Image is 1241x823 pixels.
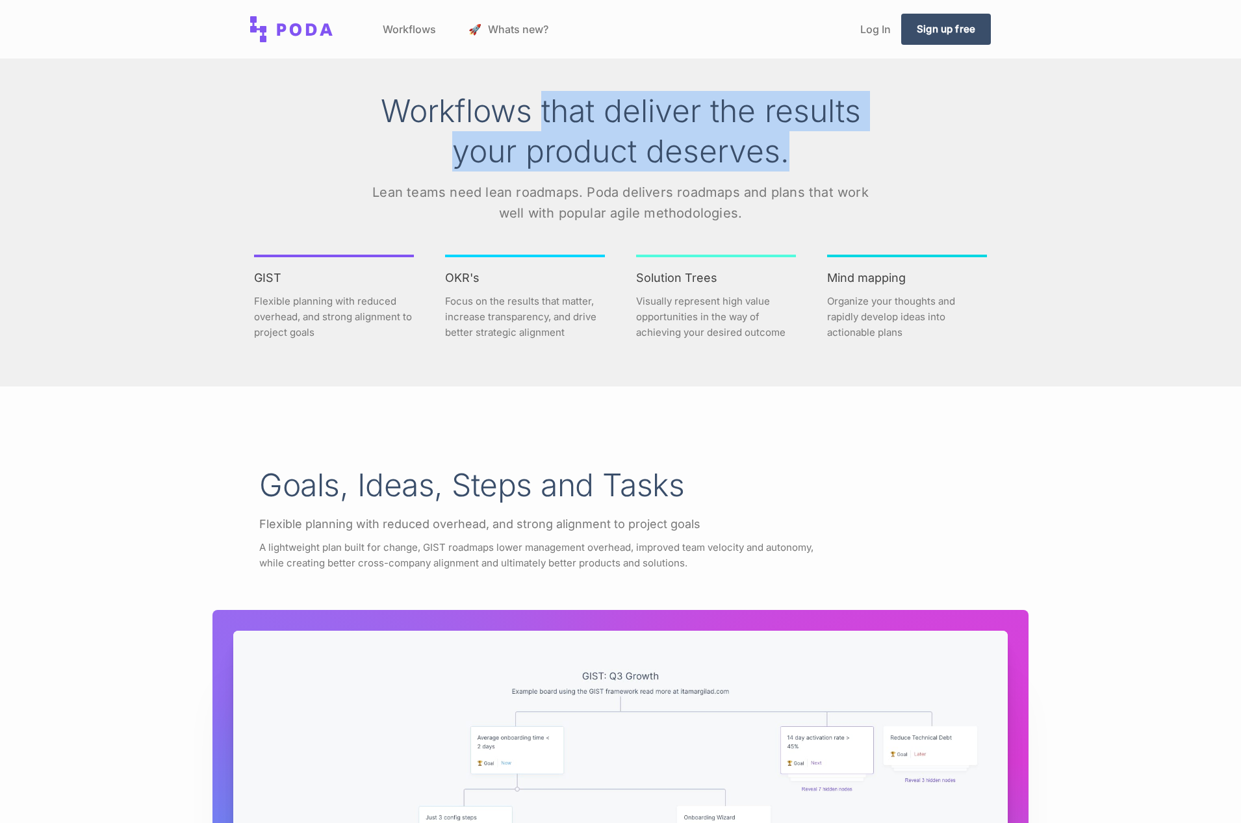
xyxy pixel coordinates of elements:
h1: Workflows that deliver the results your product deserves. [361,91,880,172]
a: OKR'sFocus on the results that matter, increase transparency, and drive better strategic alignment [429,239,620,366]
a: Log In [850,5,901,54]
a: Solution TreesVisually represent high value opportunities in the way of achieving your desired ou... [620,239,812,366]
a: GISTFlexible planning with reduced overhead, and strong alignment to project goals [238,239,429,366]
p: Visually represent high value opportunities in the way of achieving your desired outcome [636,294,796,340]
h3: Mind mapping [827,270,987,285]
h3: OKR's [445,270,605,285]
p: A lightweight plan built for change, GIST roadmaps lower management overhead, improved team veloc... [259,540,831,571]
a: Mind mappingOrganize your thoughts and rapidly develop ideas into actionable plans [812,239,1003,366]
p: Lean teams need lean roadmaps. Poda delivers roadmaps and plans that work well with popular agile... [361,182,880,223]
p: Focus on the results that matter, increase transparency, and drive better strategic alignment [445,294,605,340]
p: Organize your thoughts and rapidly develop ideas into actionable plans [827,294,987,340]
div: Flexible planning with reduced overhead, and strong alignment to project goals [259,516,982,532]
p: Flexible planning with reduced overhead, and strong alignment to project goals [254,294,414,340]
h3: Solution Trees [636,270,796,285]
a: Sign up free [901,14,991,45]
a: Workflows [372,5,446,54]
h2: Goals, Ideas, Steps and Tasks [259,467,982,503]
a: launch Whats new? [458,5,559,54]
img: Poda: Opportunity solution trees [250,16,333,42]
span: launch [468,19,485,40]
h3: GIST [254,270,414,285]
